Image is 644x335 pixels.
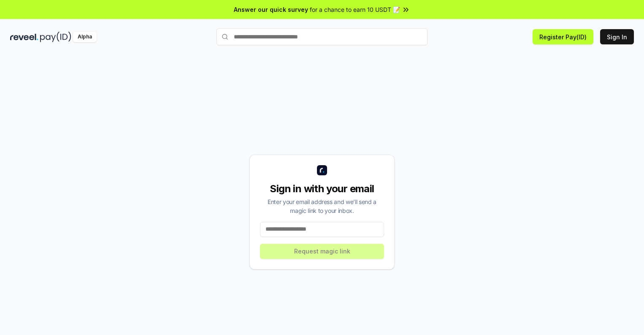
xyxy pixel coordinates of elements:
div: Alpha [73,32,97,42]
div: Enter your email address and we’ll send a magic link to your inbox. [260,197,384,215]
img: reveel_dark [10,32,38,42]
img: pay_id [40,32,71,42]
button: Register Pay(ID) [533,29,593,44]
div: Sign in with your email [260,182,384,196]
button: Sign In [600,29,634,44]
span: Answer our quick survey [234,5,308,14]
img: logo_small [317,165,327,175]
span: for a chance to earn 10 USDT 📝 [310,5,400,14]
